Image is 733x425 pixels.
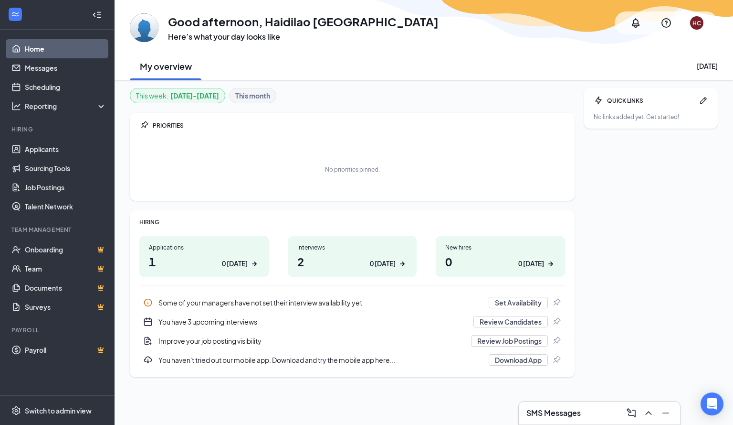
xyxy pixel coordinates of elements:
b: [DATE] - [DATE] [170,90,219,101]
div: 0 [DATE] [518,259,544,269]
a: Messages [25,58,106,77]
svg: ArrowRight [250,259,259,269]
div: You have 3 upcoming interviews [139,312,565,331]
div: [DATE] [697,61,718,71]
div: Applications [149,243,259,251]
a: DocumentAddImprove your job posting visibilityReview Job PostingsPin [139,331,565,350]
h3: SMS Messages [526,408,581,418]
div: Payroll [11,326,105,334]
svg: Pin [552,355,561,365]
a: New hires00 [DATE]ArrowRight [436,236,565,277]
div: Interviews [297,243,408,251]
svg: Info [143,298,153,307]
div: No priorities pinned. [325,165,380,174]
svg: Pen [699,96,708,105]
svg: Pin [552,317,561,327]
svg: Download [143,355,153,365]
a: DocumentsCrown [25,278,106,297]
div: 0 [DATE] [370,259,396,269]
svg: Pin [139,120,149,130]
h1: 0 [445,253,555,270]
div: PRIORITIES [153,121,565,130]
svg: ChevronUp [643,407,654,419]
div: Some of your managers have not set their interview availability yet [139,293,565,312]
div: HIRING [139,218,565,226]
div: Open Intercom Messenger [701,392,723,415]
a: Sourcing Tools [25,159,106,178]
svg: Pin [552,298,561,307]
button: ChevronUp [640,405,655,421]
div: You have 3 upcoming interviews [158,317,468,327]
div: You haven't tried out our mobile app. Download and try the mobile app here... [158,355,483,365]
a: Home [25,39,106,58]
a: Applicants [25,140,106,159]
a: Applications10 [DATE]ArrowRight [139,236,269,277]
div: You haven't tried out our mobile app. Download and try the mobile app here... [139,350,565,370]
svg: Minimize [660,407,671,419]
button: Download App [489,354,548,366]
svg: Settings [11,406,21,415]
div: New hires [445,243,555,251]
svg: Analysis [11,101,21,111]
div: Improve your job posting visibility [158,336,465,346]
a: CalendarNewYou have 3 upcoming interviewsReview CandidatesPin [139,312,565,331]
a: Scheduling [25,77,106,97]
a: OnboardingCrown [25,240,106,259]
svg: WorkstreamLogo [10,10,20,19]
h1: Good afternoon, Haidilao [GEOGRAPHIC_DATA] [168,13,439,30]
svg: CalendarNew [143,317,153,327]
h2: My overview [140,60,192,72]
button: Minimize [657,405,672,421]
div: Hiring [11,125,105,133]
button: Review Job Postings [471,335,548,347]
div: No links added yet. Get started! [594,113,708,121]
h1: 1 [149,253,259,270]
button: Set Availability [489,297,548,308]
div: Improve your job posting visibility [139,331,565,350]
svg: Bolt [594,96,603,105]
svg: ComposeMessage [626,407,637,419]
svg: Collapse [92,10,102,20]
a: Interviews20 [DATE]ArrowRight [288,236,417,277]
div: This week : [136,90,219,101]
div: Switch to admin view [25,406,92,415]
div: Reporting [25,101,107,111]
div: Team Management [11,226,105,234]
a: DownloadYou haven't tried out our mobile app. Download and try the mobile app here...Download AppPin [139,350,565,370]
a: Talent Network [25,197,106,216]
svg: Pin [552,336,561,346]
a: Job Postings [25,178,106,197]
h3: Here’s what your day looks like [168,32,439,42]
a: PayrollCrown [25,340,106,360]
a: TeamCrown [25,259,106,278]
div: QUICK LINKS [607,97,695,105]
svg: Notifications [630,17,641,29]
button: Review Candidates [473,316,548,327]
img: Haidilao Century City [130,13,158,42]
h1: 2 [297,253,408,270]
a: InfoSome of your managers have not set their interview availability yetSet AvailabilityPin [139,293,565,312]
svg: DocumentAdd [143,336,153,346]
svg: QuestionInfo [660,17,672,29]
b: This month [235,90,270,101]
div: 0 [DATE] [222,259,248,269]
a: SurveysCrown [25,297,106,316]
svg: ArrowRight [398,259,407,269]
svg: ArrowRight [546,259,555,269]
div: HC [692,19,701,27]
div: Some of your managers have not set their interview availability yet [158,298,483,307]
button: ComposeMessage [623,405,638,421]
